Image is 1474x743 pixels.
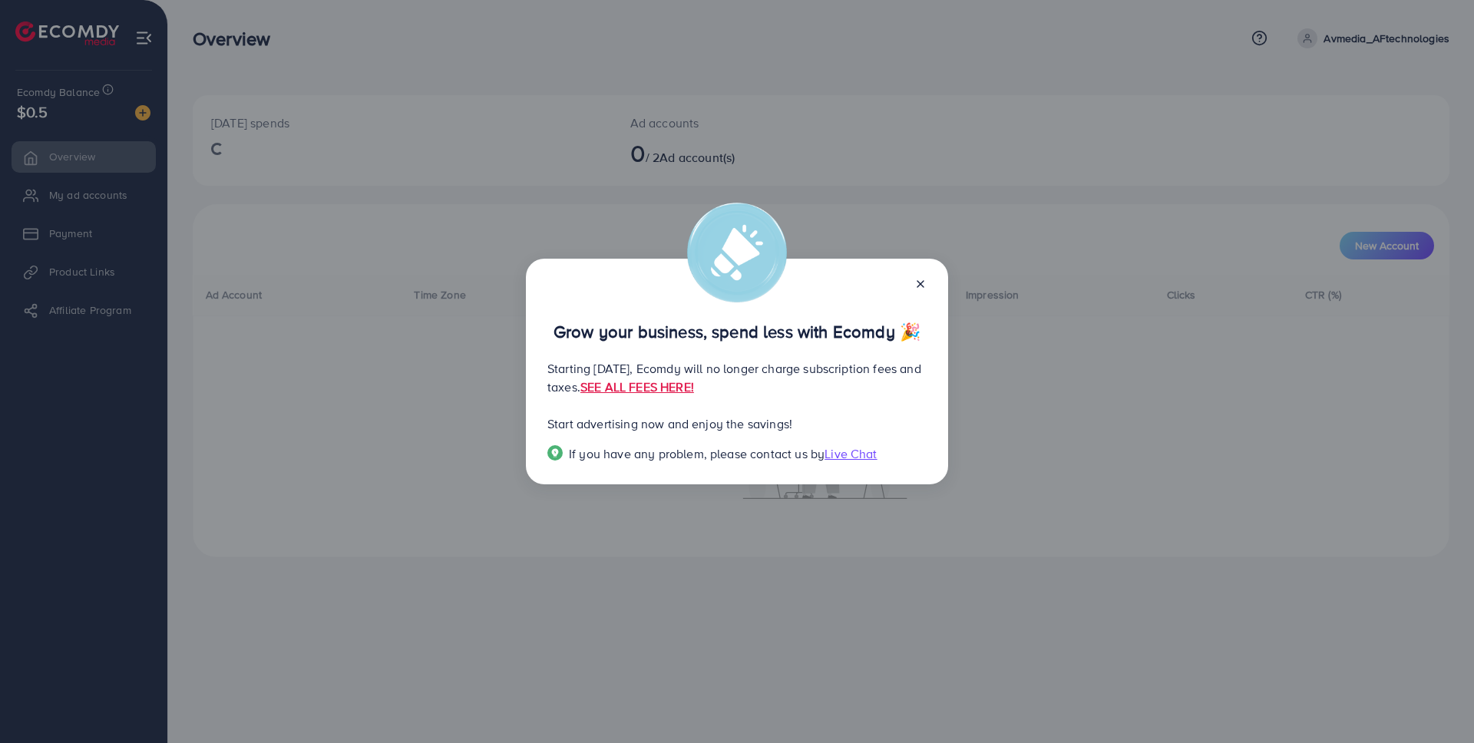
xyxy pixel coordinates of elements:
[569,445,825,462] span: If you have any problem, please contact us by
[580,378,694,395] a: SEE ALL FEES HERE!
[687,203,787,302] img: alert
[547,359,927,396] p: Starting [DATE], Ecomdy will no longer charge subscription fees and taxes.
[825,445,877,462] span: Live Chat
[547,414,927,433] p: Start advertising now and enjoy the savings!
[547,445,563,461] img: Popup guide
[547,322,927,341] p: Grow your business, spend less with Ecomdy 🎉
